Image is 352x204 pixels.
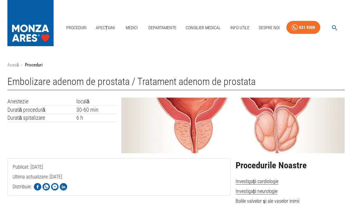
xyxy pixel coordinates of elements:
td: Durată procedură [7,106,76,114]
a: Afecțiuni [93,22,117,34]
td: 6 h [76,114,117,122]
nav: breadcrumb [7,62,345,69]
a: Proceduri [64,22,89,34]
td: 30-60 min [76,106,117,114]
span: Investigații neurologie [236,188,277,194]
td: Durată spitalizare [7,114,76,122]
p: Distribuie: [13,183,31,190]
h2: Procedurile Noastre [236,161,345,170]
div: 031 9300 [299,24,315,31]
a: Despre Noi [256,22,282,34]
img: Share on LinkedIn [60,183,67,190]
a: 031 9300 [286,21,320,34]
span: Publicat: [DATE] [13,164,43,194]
img: Share on WhatsApp [42,183,50,190]
a: Info Utile [228,22,252,34]
a: Departamente [146,22,179,34]
a: Consilier Medical [183,22,223,34]
a: Acasă [7,62,19,68]
td: locală [76,98,117,106]
p: Proceduri [25,62,42,69]
img: Share on Facebook Messenger [51,183,59,190]
img: Embolizare adenom de prostata | MONZA ARES [121,98,345,154]
h1: Embolizare adenom de prostata / Tratament adenom de prostata [7,76,345,90]
td: Anestezie [7,98,76,106]
img: Share on Facebook [34,183,41,190]
a: Medici [122,22,141,34]
span: Investigații cardiologie [236,178,278,185]
li: › [21,62,22,69]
